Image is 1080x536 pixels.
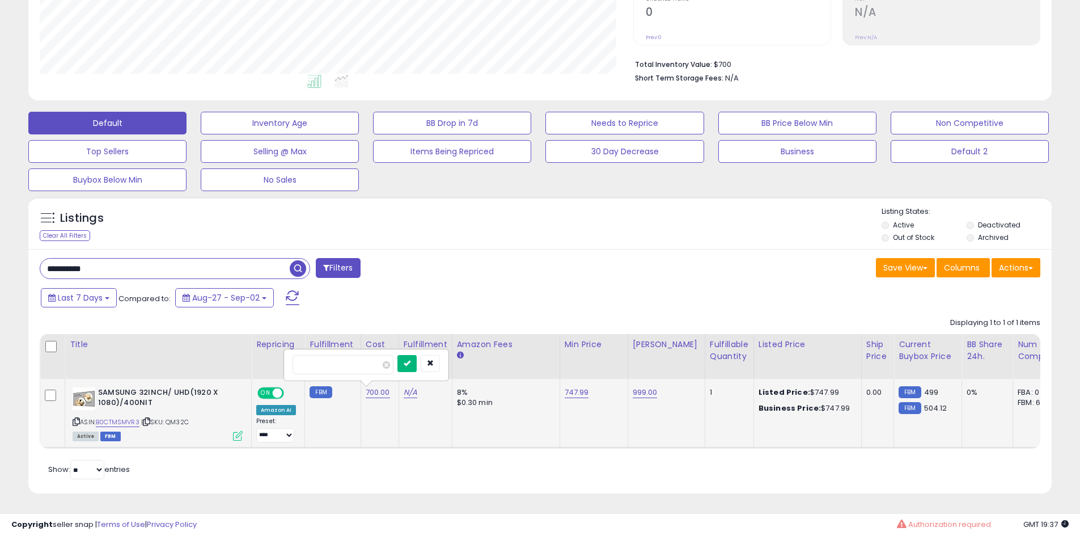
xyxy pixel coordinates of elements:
b: Listed Price: [759,387,810,398]
div: Cost [366,339,394,351]
button: Default [28,112,187,134]
span: 2025-09-10 19:37 GMT [1023,519,1069,530]
button: Aug-27 - Sep-02 [175,288,274,307]
b: Total Inventory Value: [635,60,712,69]
a: 747.99 [565,387,589,398]
small: FBM [899,386,921,398]
div: 0.00 [866,387,885,398]
strong: Copyright [11,519,53,530]
b: SAMSUNG 32INCH/ UHD(1920 X 1080)/400NIT [98,387,236,411]
label: Active [893,220,914,230]
button: Save View [876,258,935,277]
label: Deactivated [978,220,1020,230]
b: Business Price: [759,403,821,413]
a: Privacy Policy [147,519,197,530]
div: 8% [457,387,551,398]
small: Prev: 0 [646,34,662,41]
div: $747.99 [759,403,853,413]
div: Clear All Filters [40,230,90,241]
div: $747.99 [759,387,853,398]
p: Listing States: [882,206,1052,217]
div: Ship Price [866,339,889,362]
button: BB Drop in 7d [373,112,531,134]
div: Amazon Fees [457,339,555,351]
a: Terms of Use [97,519,145,530]
div: Title [70,339,247,351]
div: 0% [967,387,1004,398]
div: Fulfillment [310,339,355,351]
div: Amazon AI [256,405,296,415]
div: Fulfillment Cost [404,339,447,362]
button: Last 7 Days [41,288,117,307]
button: Top Sellers [28,140,187,163]
button: 30 Day Decrease [545,140,704,163]
img: 41nfW0NYagL._SL40_.jpg [73,387,95,410]
small: FBM [310,386,332,398]
li: $700 [635,57,1032,70]
div: 1 [710,387,745,398]
div: Repricing [256,339,300,351]
span: Last 7 Days [58,292,103,303]
span: | SKU: QM32C [141,417,189,427]
div: Current Buybox Price [899,339,957,362]
div: BB Share 24h. [967,339,1008,362]
div: Num of Comp. [1018,339,1059,362]
a: B0CTMSMVR3 [96,417,139,427]
span: OFF [282,388,300,398]
span: ON [259,388,273,398]
button: Inventory Age [201,112,359,134]
span: N/A [725,73,739,83]
b: Short Term Storage Fees: [635,73,723,83]
div: Preset: [256,417,296,443]
button: Columns [937,258,990,277]
div: $0.30 min [457,398,551,408]
label: Out of Stock [893,233,934,242]
button: Buybox Below Min [28,168,187,191]
label: Archived [978,233,1009,242]
button: Selling @ Max [201,140,359,163]
div: Displaying 1 to 1 of 1 items [950,318,1040,328]
button: Actions [992,258,1040,277]
span: 504.12 [924,403,947,413]
span: Columns [944,262,980,273]
button: Non Competitive [891,112,1049,134]
button: Items Being Repriced [373,140,531,163]
span: 499 [924,387,938,398]
span: FBM [100,432,121,441]
div: Fulfillable Quantity [710,339,749,362]
h5: Listings [60,210,104,226]
button: Business [718,140,876,163]
small: FBM [899,402,921,414]
div: seller snap | | [11,520,197,530]
a: 700.00 [366,387,390,398]
div: FBA: 0 [1018,387,1055,398]
h2: N/A [855,6,1040,21]
span: Compared to: [118,293,171,304]
span: All listings currently available for purchase on Amazon [73,432,99,441]
small: Amazon Fees. [457,351,464,361]
button: Default 2 [891,140,1049,163]
button: Filters [316,258,360,278]
small: Prev: N/A [855,34,877,41]
button: BB Price Below Min [718,112,876,134]
span: Aug-27 - Sep-02 [192,292,260,303]
div: [PERSON_NAME] [633,339,700,351]
h2: 0 [646,6,831,21]
a: 999.00 [633,387,658,398]
a: N/A [404,387,417,398]
div: ASIN: [73,387,243,440]
button: Needs to Reprice [545,112,704,134]
span: Show: entries [48,464,130,475]
button: No Sales [201,168,359,191]
div: Min Price [565,339,623,351]
div: FBM: 6 [1018,398,1055,408]
div: Listed Price [759,339,857,351]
